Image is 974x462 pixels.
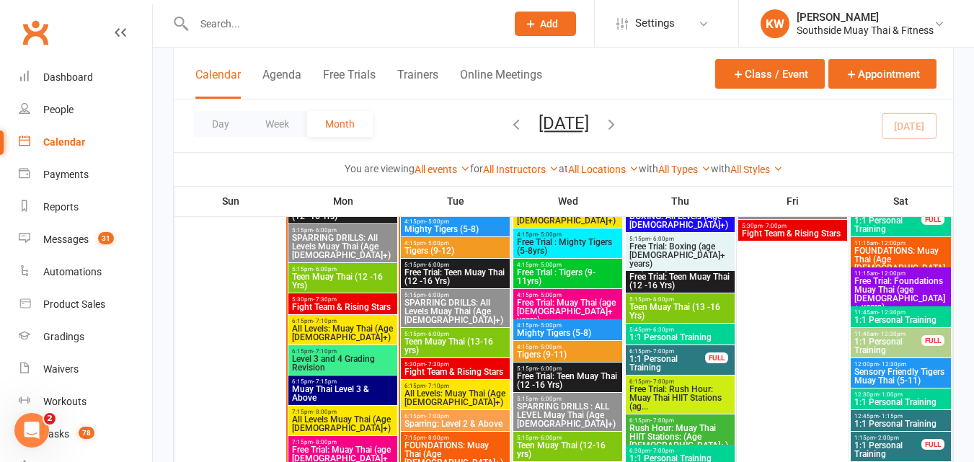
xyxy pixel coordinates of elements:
span: - 12:30pm [878,309,906,316]
div: People [43,104,74,115]
span: 12:45pm [854,413,948,419]
th: Sun [174,186,287,216]
span: 11:45am [854,331,922,337]
span: 1:1 Personal Training [854,316,948,324]
span: 78 [79,427,94,439]
span: 31 [98,232,114,244]
a: Workouts [19,386,152,418]
span: 5:15pm [404,331,507,337]
span: - 12:00pm [878,240,906,246]
span: - 8:00pm [313,439,337,445]
span: 6:15pm [629,348,706,355]
th: Fri [737,186,849,216]
span: All Levels: Muay Thai (Age [DEMOGRAPHIC_DATA]+) [291,324,394,342]
span: - 6:00pm [313,227,337,234]
div: Reports [43,201,79,213]
span: 5:15pm [516,396,619,402]
span: 5:30pm [291,296,394,303]
a: Reports [19,191,152,223]
span: 5:15pm [629,296,732,303]
span: Sensory Friendly Tigers Muay Thai (5-11) [854,368,948,385]
span: Fight Team & Rising Stars [404,368,507,376]
span: 5:30pm [404,361,507,368]
span: 1:1 Personal Training [854,337,922,355]
a: All events [415,164,470,175]
span: 7:15pm [404,435,507,441]
button: Month [307,111,373,137]
th: Wed [512,186,624,216]
span: Free Trial: Foundations Muay Thai (age [DEMOGRAPHIC_DATA]+ years) [854,277,948,311]
span: - 7:30pm [313,296,337,303]
span: - 7:00pm [650,378,674,385]
div: KW [761,9,789,38]
span: - 6:00pm [538,365,562,372]
span: 5:15pm [404,292,507,298]
span: 11:15am [854,240,948,246]
span: - 5:00pm [538,262,562,268]
span: Teen Muay Thai (13 -16 Yrs) [629,303,732,320]
span: 12:30pm [854,391,948,398]
a: All Instructors [483,164,559,175]
span: - 5:00pm [538,344,562,350]
span: Rush Hour: Muay Thai HIIT Stations: (Age [DEMOGRAPHIC_DATA]+) [629,424,732,450]
span: - 6:00pm [425,292,449,298]
div: Tasks [43,428,69,440]
span: - 6:00pm [425,262,449,268]
span: Free Trial: Teen Muay Thai (12 -16 Yrs) [404,268,507,285]
div: FULL [921,335,944,346]
div: Gradings [43,331,84,342]
span: - 5:00pm [538,322,562,329]
span: Teen Muay Thai (13-16 yrs) [404,337,507,355]
span: - 7:10pm [313,348,337,355]
span: 5:15pm [404,262,507,268]
a: Dashboard [19,61,152,94]
input: Search... [190,14,496,34]
span: - 7:00pm [650,448,674,454]
span: 1:1 Personal Training [854,398,948,407]
span: - 7:00pm [425,413,449,419]
span: - 5:00pm [425,240,449,246]
span: - 1:00pm [879,391,903,398]
div: [PERSON_NAME] [797,11,934,24]
span: Tigers (9-11) [516,350,619,359]
span: 1:1 Personal Training [854,441,922,458]
span: Free Trial : Tigers (9-11yrs) [516,268,619,285]
a: Product Sales [19,288,152,321]
span: 11:45am [854,309,948,316]
span: - 6:00pm [538,396,562,402]
button: Agenda [262,68,301,99]
span: - 6:00pm [650,236,674,242]
span: All Levels: Muay Thai (Age [DEMOGRAPHIC_DATA]+) [516,208,619,225]
a: Automations [19,256,152,288]
button: Day [194,111,247,137]
span: - 5:00pm [538,231,562,238]
span: - 7:15pm [313,378,337,385]
div: Calendar [43,136,85,148]
span: SPARRING DRILLS : ALL LEVEL Muay Thai (Age [DEMOGRAPHIC_DATA]+) [516,402,619,428]
span: - 12:30pm [879,361,906,368]
span: - 2:00pm [875,435,899,441]
iframe: Intercom live chat [14,413,49,448]
span: 6:15pm [291,378,394,385]
button: Appointment [828,59,937,89]
span: 7:15pm [291,409,394,415]
span: Free Trial: Teen Muay Thai (12 -16 Yrs) [516,372,619,389]
a: All Types [658,164,711,175]
span: 6:15pm [629,417,732,424]
span: 5:30pm [741,223,844,229]
div: Product Sales [43,298,105,310]
span: - 5:00pm [425,218,449,225]
span: FOUNDATIONS: Muay Thai (Age [DEMOGRAPHIC_DATA]+) [854,246,948,281]
span: Sparring: Level 2 & Above [404,419,507,428]
a: Gradings [19,321,152,353]
span: BOXING: All Levels (Age [DEMOGRAPHIC_DATA]+) [629,212,732,229]
button: Online Meetings [460,68,542,99]
span: All Levels Muay Thai (Age [DEMOGRAPHIC_DATA]+) [291,415,394,432]
span: - 1:15pm [879,413,903,419]
span: - 6:00pm [313,266,337,272]
span: Free Trial: Rush Hour: Muay Thai HIIT Stations (ag... [629,385,732,411]
span: 1:1 Personal Training [629,333,732,342]
th: Sat [849,186,953,216]
span: 6:15pm [291,348,394,355]
strong: at [559,163,568,174]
